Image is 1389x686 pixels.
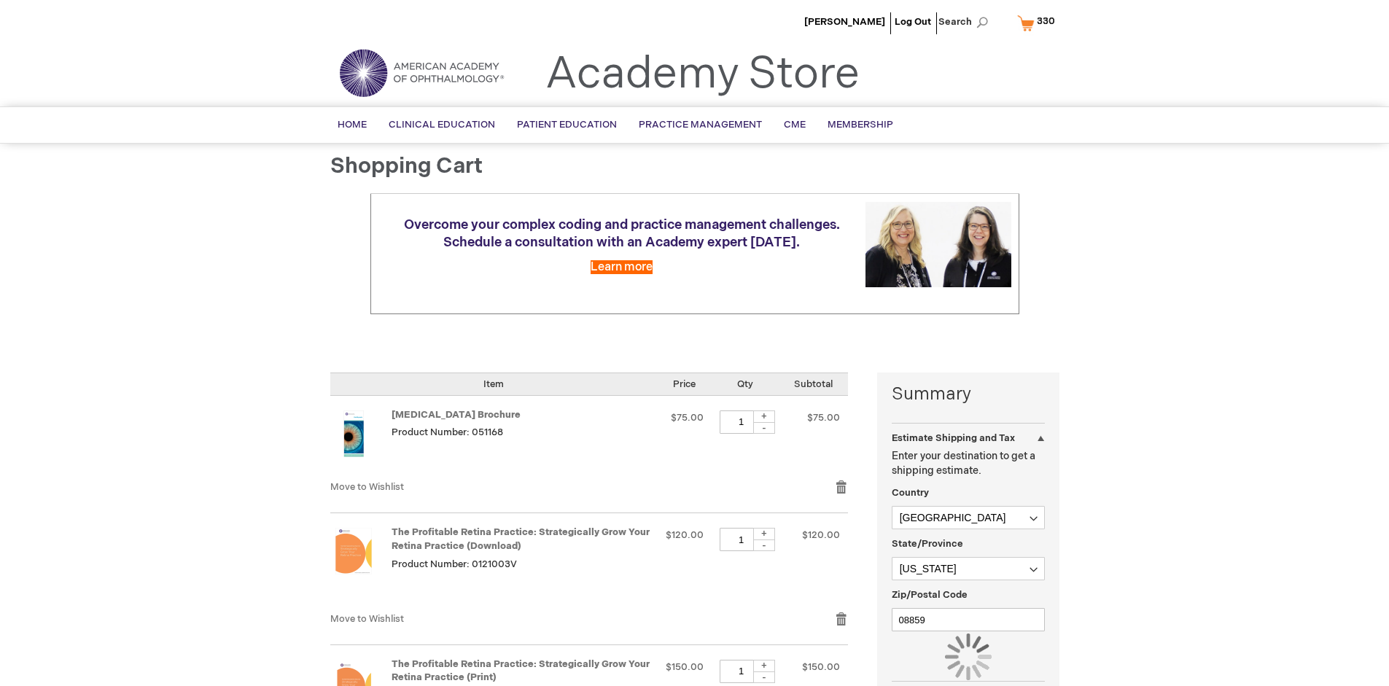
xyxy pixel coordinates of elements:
span: $120.00 [666,529,704,541]
a: Learn more [591,260,653,274]
span: Country [892,487,929,499]
span: $75.00 [671,412,704,424]
span: $150.00 [802,661,840,673]
div: + [753,660,775,672]
a: 330 [1014,10,1065,36]
span: Clinical Education [389,119,495,130]
input: Qty [720,660,763,683]
input: Qty [720,410,763,434]
div: + [753,410,775,423]
span: $150.00 [666,661,704,673]
span: Item [483,378,504,390]
span: Shopping Cart [330,153,483,179]
a: Academy Store [545,48,860,101]
a: The Profitable Retina Practice: Strategically Grow Your Retina Practice (Download) [392,526,650,552]
span: $120.00 [802,529,840,541]
input: Qty [720,528,763,551]
img: Amblyopia Brochure [330,410,377,457]
div: - [753,422,775,434]
span: State/Province [892,538,963,550]
div: - [753,539,775,551]
span: Search [938,7,994,36]
span: Home [338,119,367,130]
div: + [753,528,775,540]
span: Practice Management [639,119,762,130]
a: Log Out [895,16,931,28]
strong: Estimate Shipping and Tax [892,432,1015,444]
span: Patient Education [517,119,617,130]
span: Product Number: 0121003V [392,558,517,570]
a: Amblyopia Brochure [330,410,392,466]
img: The Profitable Retina Practice: Strategically Grow Your Retina Practice (Download) [330,528,377,574]
a: [MEDICAL_DATA] Brochure [392,409,521,421]
span: 330 [1037,15,1055,27]
img: Loading... [945,634,992,680]
a: The Profitable Retina Practice: Strategically Grow Your Retina Practice (Print) [392,658,650,684]
strong: Summary [892,382,1045,407]
span: Product Number: 051168 [392,426,503,438]
span: $75.00 [807,412,840,424]
span: Subtotal [794,378,833,390]
span: CME [784,119,806,130]
a: Move to Wishlist [330,613,404,625]
span: Qty [737,378,753,390]
p: Enter your destination to get a shipping estimate. [892,449,1045,478]
div: - [753,671,775,683]
a: Move to Wishlist [330,481,404,493]
a: [PERSON_NAME] [804,16,885,28]
img: Schedule a consultation with an Academy expert today [865,202,1011,287]
span: Price [673,378,696,390]
span: Membership [828,119,893,130]
a: The Profitable Retina Practice: Strategically Grow Your Retina Practice (Download) [330,528,392,596]
span: Overcome your complex coding and practice management challenges. Schedule a consultation with an ... [404,217,840,250]
span: Zip/Postal Code [892,589,968,601]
